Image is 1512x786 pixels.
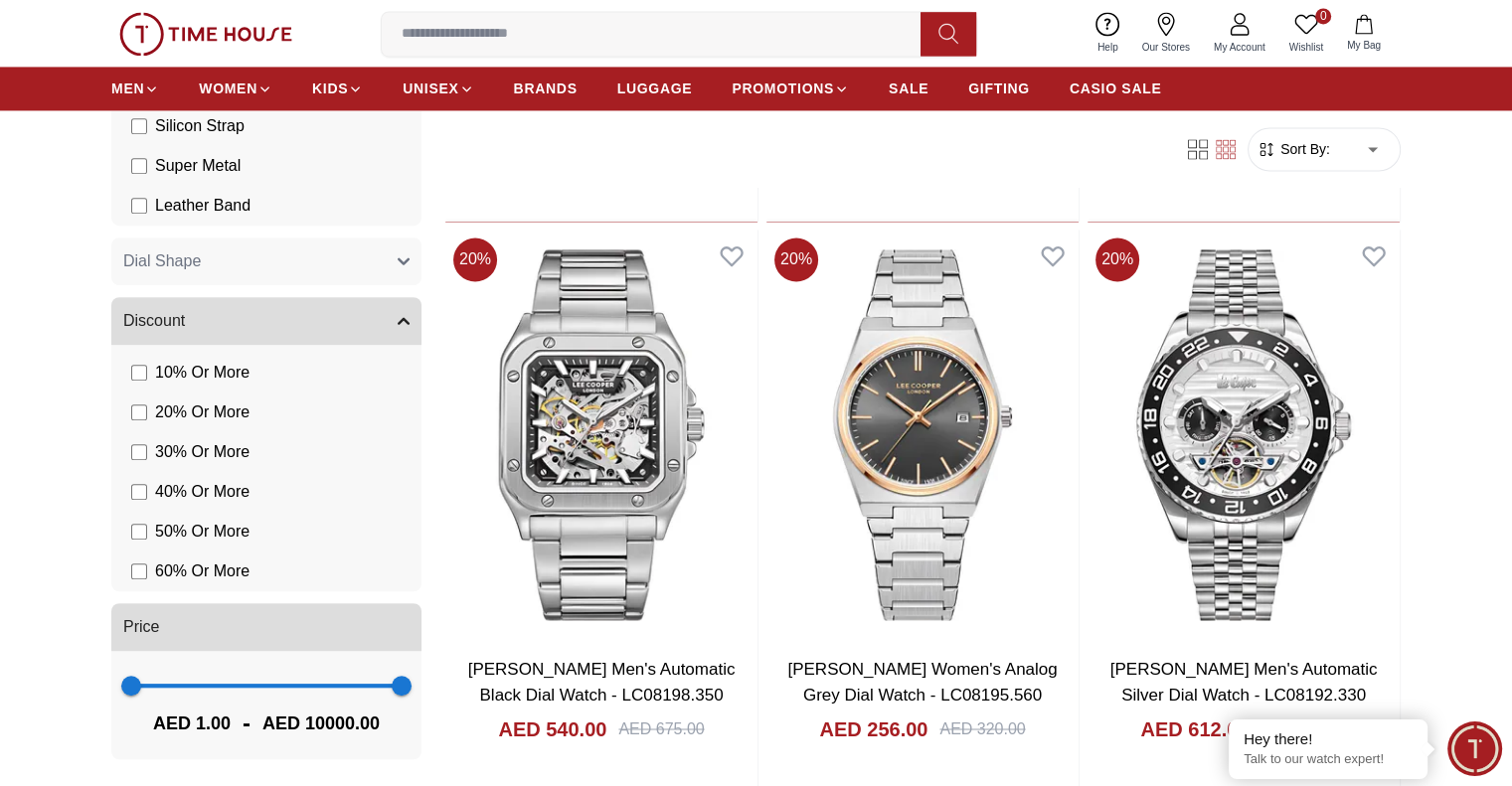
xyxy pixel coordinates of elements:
[1086,8,1130,59] a: Help
[1315,8,1331,24] span: 0
[111,237,421,285] button: Dial Shape
[153,709,231,737] span: AED 1.00
[468,659,736,704] a: [PERSON_NAME] Men's Automatic Black Dial Watch - LC08198.350
[119,12,292,56] img: ...
[403,79,458,98] span: UNISEX
[123,309,185,333] span: Discount
[131,365,147,381] input: 10% Or More
[968,79,1030,98] span: GIFTING
[1134,40,1198,55] span: Our Stores
[732,71,849,106] a: PROMOTIONS
[1339,38,1389,53] span: My Bag
[155,480,250,504] span: 40 % Or More
[131,198,147,214] input: Leather Band
[766,230,1079,640] img: Lee Cooper Women's Analog Grey Dial Watch - LC08195.560
[1090,40,1126,55] span: Help
[732,79,834,98] span: PROMOTIONS
[889,79,928,98] span: SALE
[155,520,250,544] span: 50 % Or More
[155,154,241,178] span: Super Metal
[111,297,421,345] button: Discount
[155,559,250,583] span: 60 % Or More
[155,400,250,424] span: 20 % Or More
[617,79,693,98] span: LUGGAGE
[403,71,473,106] a: UNISEX
[199,71,272,106] a: WOMEN
[111,71,159,106] a: MEN
[1276,139,1330,159] span: Sort By:
[131,444,147,460] input: 30% Or More
[111,79,144,98] span: MEN
[1447,721,1502,776] div: Chat Widget
[1277,8,1335,59] a: 0Wishlist
[199,79,257,98] span: WOMEN
[618,716,704,740] div: AED 675.00
[1130,8,1202,59] a: Our Stores
[131,158,147,174] input: Super Metal
[1088,230,1400,640] img: Lee Cooper Men's Automatic Silver Dial Watch - LC08192.330
[1070,71,1162,106] a: CASIO SALE
[312,71,363,106] a: KIDS
[155,114,245,138] span: Silicon Strap
[155,194,251,218] span: Leather Band
[514,79,578,98] span: BRANDS
[1244,751,1413,768] p: Talk to our watch expert!
[131,118,147,134] input: Silicon Strap
[131,404,147,420] input: 20% Or More
[889,71,928,106] a: SALE
[1257,139,1330,159] button: Sort By:
[445,230,757,640] img: Lee Cooper Men's Automatic Black Dial Watch - LC08198.350
[1110,659,1378,704] a: [PERSON_NAME] Men's Automatic Silver Dial Watch - LC08192.330
[514,71,578,106] a: BRANDS
[1244,729,1413,749] div: Hey there!
[1260,716,1346,740] div: AED 765.00
[1095,237,1139,281] span: 20 %
[1140,714,1249,742] h4: AED 612.00
[819,714,927,742] h4: AED 256.00
[774,237,818,281] span: 20 %
[123,249,201,273] span: Dial Shape
[131,563,147,579] input: 60% Or More
[123,615,159,639] span: Price
[1070,79,1162,98] span: CASIO SALE
[155,361,250,385] span: 10 % Or More
[312,79,348,98] span: KIDS
[968,71,1030,106] a: GIFTING
[498,714,606,742] h4: AED 540.00
[111,603,421,651] button: Price
[453,237,497,281] span: 20 %
[617,71,693,106] a: LUGGAGE
[1206,40,1273,55] span: My Account
[155,440,250,464] span: 30 % Or More
[787,659,1057,704] a: [PERSON_NAME] Women's Analog Grey Dial Watch - LC08195.560
[1281,40,1331,55] span: Wishlist
[1335,10,1393,57] button: My Bag
[262,709,380,737] span: AED 10000.00
[131,484,147,500] input: 40% Or More
[231,707,262,739] span: -
[939,716,1025,740] div: AED 320.00
[131,524,147,540] input: 50% Or More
